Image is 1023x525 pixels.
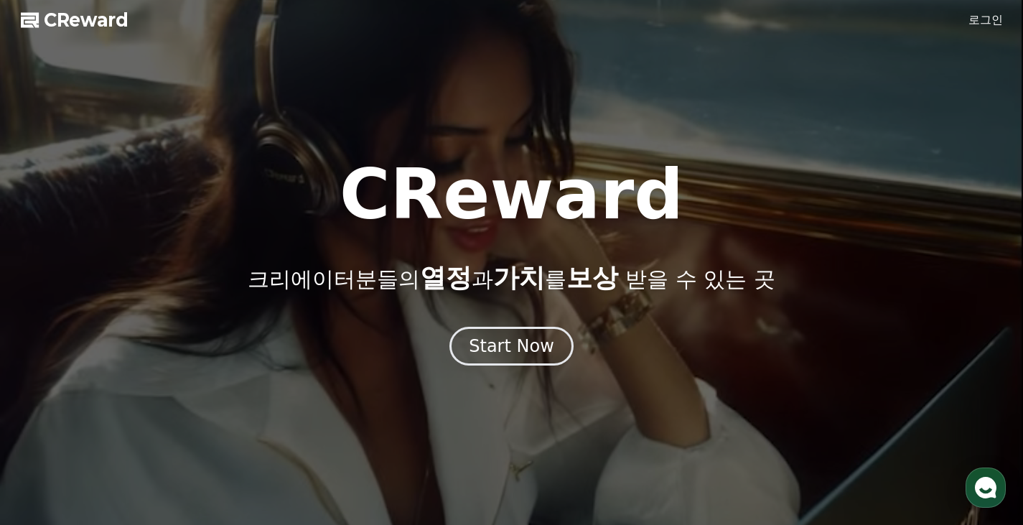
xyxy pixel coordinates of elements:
[248,264,775,292] p: 크리에이터분들의 과 를 받을 수 있는 곳
[449,327,574,366] button: Start Now
[185,406,276,442] a: 설정
[449,341,574,355] a: Start Now
[45,427,54,439] span: 홈
[493,263,545,292] span: 가치
[566,263,618,292] span: 보상
[21,9,129,32] a: CReward
[131,428,149,440] span: 대화
[469,335,554,358] div: Start Now
[44,9,129,32] span: CReward
[4,406,95,442] a: 홈
[222,427,239,439] span: 설정
[420,263,472,292] span: 열정
[340,160,683,229] h1: CReward
[968,11,1003,29] a: 로그인
[95,406,185,442] a: 대화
